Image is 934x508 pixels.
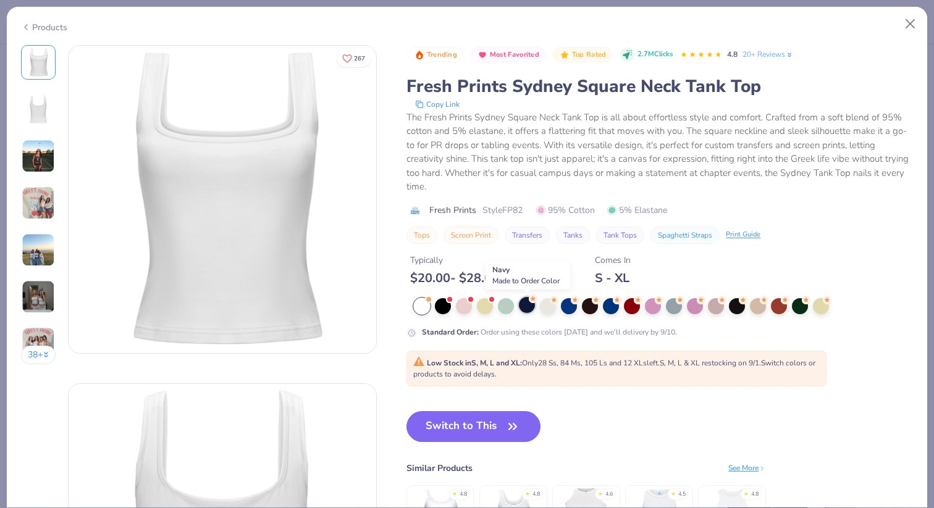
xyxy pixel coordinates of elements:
div: ★ [744,490,749,495]
span: Fresh Prints [429,204,476,217]
button: Tanks [556,227,590,244]
button: Like [337,49,371,67]
div: 4.6 [605,490,613,499]
a: 20+ Reviews [743,49,794,60]
div: Similar Products [406,462,473,475]
img: User generated content [22,186,55,220]
div: ★ [598,490,603,495]
img: User generated content [22,327,55,360]
span: Most Favorited [490,51,539,58]
span: 4.8 [727,49,738,59]
button: Close [899,12,922,36]
div: Typically [410,254,511,267]
button: Badge Button [553,47,612,63]
img: Front [69,46,376,353]
img: Top Rated sort [560,50,570,60]
div: 4.5 [678,490,686,499]
div: Fresh Prints Sydney Square Neck Tank Top [406,75,913,98]
img: brand logo [406,206,423,215]
div: Navy [486,261,571,289]
div: 4.8 [460,490,467,499]
button: Spaghetti Straps [650,227,720,244]
strong: Standard Order : [422,327,479,337]
div: ★ [671,490,676,495]
button: Tops [406,227,437,244]
span: 267 [354,56,365,62]
div: Order using these colors [DATE] and we’ll delivery by 9/10. [422,327,677,338]
div: The Fresh Prints Sydney Square Neck Tank Top is all about effortless style and comfort. Crafted f... [406,110,913,194]
img: Front [23,48,53,77]
img: User generated content [22,280,55,314]
button: Screen Print [444,227,499,244]
div: Comes In [595,254,631,267]
button: Transfers [505,227,550,244]
button: Tank Tops [596,227,644,244]
div: Print Guide [726,230,760,240]
button: Badge Button [471,47,545,63]
img: Back [23,94,53,124]
button: 38+ [21,346,56,364]
img: User generated content [22,139,55,173]
img: Trending sort [414,50,424,60]
div: S - XL [595,270,631,286]
div: See More [728,462,766,473]
span: Top Rated [572,51,607,58]
span: 5% Elastane [607,204,667,217]
button: Badge Button [408,47,463,63]
button: copy to clipboard [411,98,463,110]
div: 4.8 Stars [680,45,722,65]
div: ★ [452,490,457,495]
span: Made to Order Color [492,276,560,286]
div: 4.8 [751,490,759,499]
div: $ 20.00 - $ 28.00 [410,270,511,286]
img: Most Favorited sort [478,50,487,60]
span: Trending [427,51,457,58]
span: Style FP82 [482,204,523,217]
div: ★ [525,490,530,495]
span: 95% Cotton [536,204,595,217]
strong: Low Stock in S, M, L and XL : [427,358,522,368]
div: 4.8 [532,490,540,499]
span: 2.7M Clicks [637,49,673,60]
span: Only 28 Ss, 84 Ms, 105 Ls and 12 XLs left. S, M, L & XL restocking on 9/1. Switch colors or produ... [413,358,815,379]
div: Products [21,21,67,34]
img: User generated content [22,233,55,267]
button: Switch to This [406,411,541,442]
